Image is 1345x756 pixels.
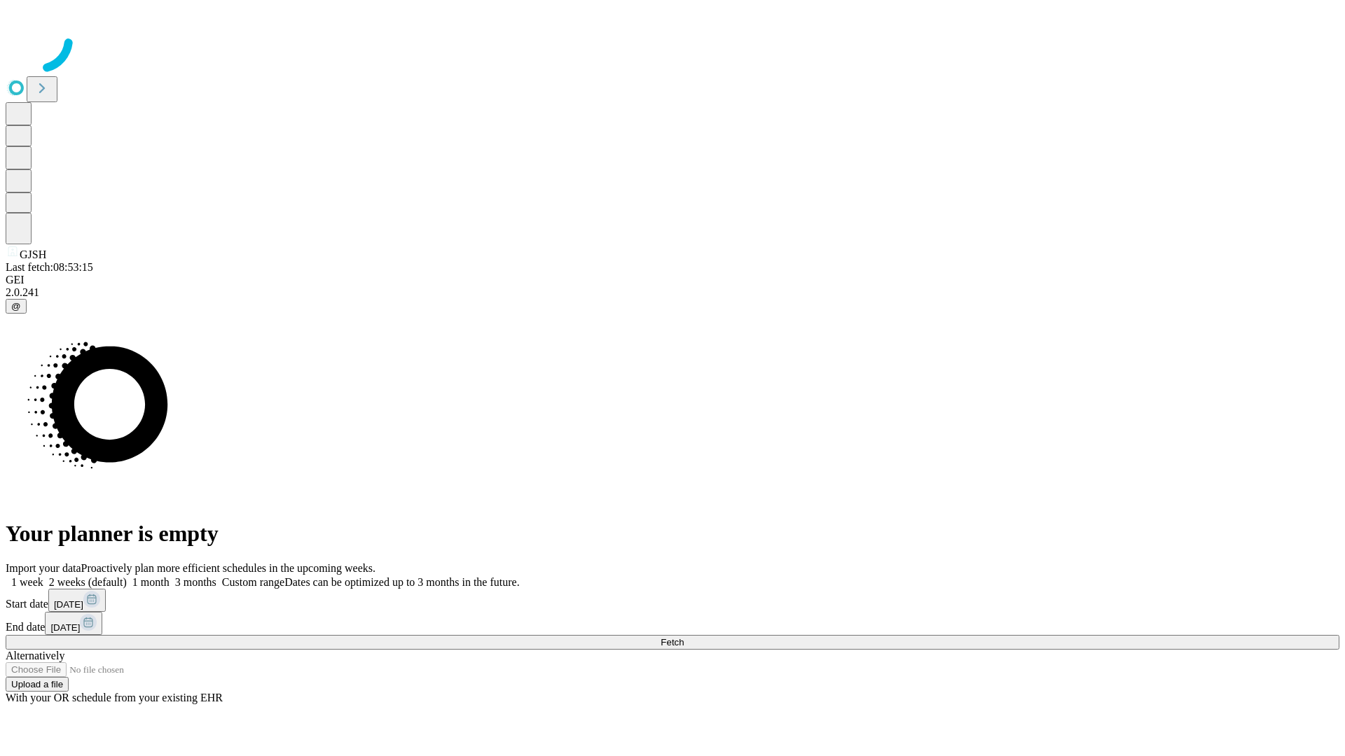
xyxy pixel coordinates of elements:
[222,576,284,588] span: Custom range
[50,622,80,633] span: [DATE]
[48,589,106,612] button: [DATE]
[45,612,102,635] button: [DATE]
[661,637,684,647] span: Fetch
[6,562,81,574] span: Import your data
[6,521,1339,547] h1: Your planner is empty
[49,576,127,588] span: 2 weeks (default)
[20,248,46,260] span: GJSH
[54,599,83,610] span: [DATE]
[6,299,27,314] button: @
[6,274,1339,286] div: GEI
[6,677,69,692] button: Upload a file
[6,589,1339,612] div: Start date
[6,286,1339,299] div: 2.0.241
[6,650,64,661] span: Alternatively
[11,301,21,311] span: @
[6,635,1339,650] button: Fetch
[132,576,170,588] span: 1 month
[6,612,1339,635] div: End date
[6,692,223,703] span: With your OR schedule from your existing EHR
[284,576,519,588] span: Dates can be optimized up to 3 months in the future.
[175,576,216,588] span: 3 months
[81,562,375,574] span: Proactively plan more efficient schedules in the upcoming weeks.
[11,576,43,588] span: 1 week
[6,261,93,273] span: Last fetch: 08:53:15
